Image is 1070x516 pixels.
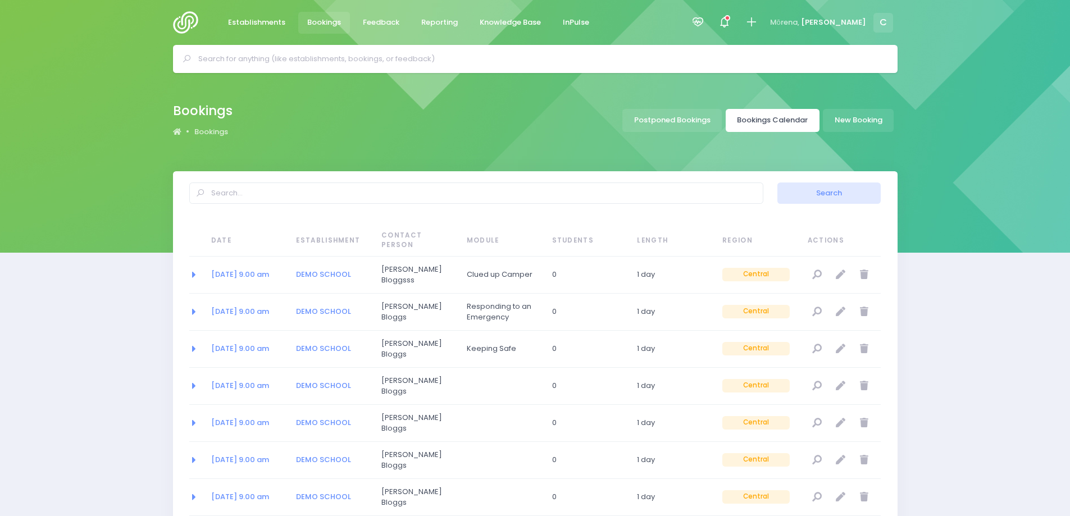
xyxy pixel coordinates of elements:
span: 1 day [637,343,704,354]
span: 1 day [637,491,704,503]
span: Bookings [307,17,341,28]
span: Central [722,268,790,281]
a: Reporting [412,12,467,34]
td: Joe Bloggs [374,294,459,331]
span: Knowledge Base [480,17,541,28]
td: 0 [545,479,630,516]
td: 2050-08-07 09:00:00 [204,405,289,442]
td: 1 [630,294,715,331]
td: 0 [545,405,630,442]
td: 0 [545,294,630,331]
img: Logo [173,11,205,34]
span: Establishment [296,236,363,246]
td: 0 [545,257,630,294]
a: DEMO SCHOOL [296,306,351,317]
span: Central [722,490,790,504]
span: [PERSON_NAME] Bloggs [381,486,449,508]
span: 1 day [637,454,704,465]
td: 2050-08-07 09:00:00 [204,257,289,294]
span: C [873,13,893,33]
a: Edit [831,377,850,395]
a: New Booking [823,109,894,132]
td: 1 [630,331,715,368]
span: InPulse [563,17,589,28]
a: View [808,303,826,321]
input: Search for anything (like establishments, bookings, or feedback) [198,51,882,67]
span: Feedback [363,17,399,28]
td: null [800,257,881,294]
a: Delete [855,340,873,358]
td: Central [715,331,800,368]
span: Central [722,453,790,467]
td: Keeping Safe [459,331,545,368]
a: Edit [831,266,850,284]
a: InPulse [554,12,599,34]
td: DEMO SCHOOL [289,294,374,331]
td: 1 [630,405,715,442]
td: Joe Bloggsss [374,257,459,294]
span: Reporting [421,17,458,28]
td: 0 [545,368,630,405]
a: Bookings [194,126,228,138]
button: Search [777,182,881,204]
a: View [808,377,826,395]
td: Joe Bloggs [374,405,459,442]
td: Central [715,442,800,479]
a: Delete [855,451,873,469]
h2: Bookings [173,103,233,118]
span: Central [722,416,790,430]
a: View [808,414,826,432]
a: Knowledge Base [471,12,550,34]
a: Edit [831,303,850,321]
a: Establishments [219,12,295,34]
span: Central [722,379,790,392]
a: Delete [855,377,873,395]
td: 1 [630,368,715,405]
td: 2050-08-07 09:00:00 [204,331,289,368]
td: DEMO SCHOOL [289,442,374,479]
a: [DATE] 9.00 am [211,380,269,391]
span: Contact Person [381,231,449,250]
a: Edit [831,414,850,432]
input: Search... [189,182,763,204]
span: [PERSON_NAME] Bloggs [381,412,449,434]
a: View [808,340,826,358]
a: DEMO SCHOOL [296,269,351,280]
td: DEMO SCHOOL [289,368,374,405]
span: 0 [552,417,620,428]
td: 1 [630,257,715,294]
span: 0 [552,491,620,503]
td: Central [715,294,800,331]
span: 0 [552,380,620,391]
span: Mōrena, [770,17,799,28]
a: Delete [855,266,873,284]
span: [PERSON_NAME] Bloggs [381,301,449,323]
a: Feedback [354,12,409,34]
a: Bookings Calendar [726,109,819,132]
td: 2050-08-07 09:00:00 [204,368,289,405]
td: null [800,294,881,331]
td: DEMO SCHOOL [289,331,374,368]
span: Date [211,236,279,246]
td: 0 [545,331,630,368]
td: DEMO SCHOOL [289,479,374,516]
td: DEMO SCHOOL [289,257,374,294]
td: Central [715,368,800,405]
td: 2050-08-07 09:00:00 [204,442,289,479]
span: Actions [808,236,878,246]
span: 1 day [637,306,704,317]
td: DEMO SCHOOL [289,405,374,442]
span: Responding to an Emergency [467,301,534,323]
span: 1 day [637,269,704,280]
a: View [808,451,826,469]
td: 1 [630,442,715,479]
span: [PERSON_NAME] Bloggs [381,338,449,360]
span: [PERSON_NAME] [801,17,866,28]
a: DEMO SCHOOL [296,491,351,502]
td: null [800,405,881,442]
td: null [800,479,881,516]
td: Joe Bloggs [374,368,459,405]
td: Central [715,479,800,516]
a: Edit [831,451,850,469]
td: null [800,331,881,368]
